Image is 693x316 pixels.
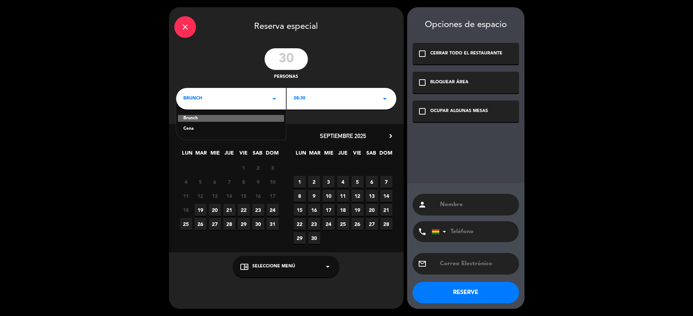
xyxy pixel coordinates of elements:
span: LUN [295,149,307,161]
span: 25 [180,218,192,230]
span: 17 [267,190,279,202]
span: 9 [252,176,264,188]
span: 31 [267,218,279,230]
span: 13 [366,190,378,202]
span: 3 [323,176,335,188]
span: 30 [252,218,264,230]
span: 7 [380,176,392,188]
span: BRUNCH [183,95,202,102]
input: 0 [265,48,308,70]
span: VIE [351,149,363,161]
span: 11 [337,190,349,202]
div: OCUPAR ALGUNAS MESAS [430,108,488,115]
div: CERRAR TODO EL RESTAURANTE [430,50,502,57]
span: JUE [223,149,235,161]
span: septiembre 2025 [320,132,366,139]
span: 29 [294,232,306,244]
span: 28 [223,218,235,230]
div: Opciones de espacio [413,20,519,30]
span: 2 [308,176,320,188]
span: 4 [337,176,349,188]
i: check_box_outline_blank [418,107,427,116]
span: 5 [352,176,363,188]
span: 29 [238,218,250,230]
span: 6 [209,176,221,188]
span: 1 [238,162,250,174]
span: 30 [308,232,320,244]
i: check_box_outline_blank [418,49,427,58]
i: email [418,259,427,268]
span: DOM [266,149,278,161]
i: chrome_reader_mode [240,262,249,271]
span: SAB [252,149,263,161]
span: 08:30 [294,95,305,102]
span: 19 [352,204,363,216]
span: 12 [352,190,363,202]
span: SAB [365,149,377,161]
span: 26 [195,218,206,230]
span: 21 [380,204,392,216]
span: 19 [195,204,206,216]
span: 26 [352,218,363,230]
div: Cena [183,125,279,133]
span: 20 [209,204,221,216]
span: 23 [308,218,320,230]
span: VIE [237,149,249,161]
span: 16 [308,204,320,216]
span: 4 [180,176,192,188]
span: 8 [294,190,306,202]
span: 22 [294,218,306,230]
i: phone [418,227,427,236]
i: chevron_right [387,132,395,140]
span: MIE [209,149,221,161]
span: 5 [195,176,206,188]
span: 11 [180,190,192,202]
i: arrow_drop_down [270,94,279,103]
input: Teléfono [432,221,511,242]
span: 10 [267,176,279,188]
span: 20 [366,204,378,216]
span: 13 [209,190,221,202]
span: 15 [238,190,250,202]
span: 23 [252,204,264,216]
span: 12 [195,190,206,202]
span: 3 [267,162,279,174]
i: close [181,23,189,31]
span: 18 [180,204,192,216]
span: 15 [294,204,306,216]
span: 27 [366,218,378,230]
i: chevron_left [178,132,186,140]
span: 22 [238,204,250,216]
span: Seleccione Menú [252,263,295,270]
span: MAR [195,149,207,161]
div: Reserva especial [169,7,404,45]
span: 28 [380,218,392,230]
span: 18 [337,204,349,216]
span: 2 [252,162,264,174]
span: DOM [379,149,391,161]
i: person [418,200,427,209]
span: 10 [323,190,335,202]
i: check_box_outline_blank [418,78,427,87]
input: Correo Electrónico [439,259,514,269]
div: Bolivia: +591 [432,222,449,242]
span: 14 [223,190,235,202]
div: BLOQUEAR ÁREA [430,79,468,86]
input: Nombre [439,200,514,210]
div: Brunch [178,115,284,122]
span: 24 [323,218,335,230]
span: 25 [337,218,349,230]
span: 6 [366,176,378,188]
span: 16 [252,190,264,202]
span: personas [274,74,298,81]
i: arrow_drop_down [380,94,389,103]
span: 21 [223,204,235,216]
span: 8 [238,176,250,188]
span: 9 [308,190,320,202]
span: 7 [223,176,235,188]
span: 24 [267,204,279,216]
span: LUN [181,149,193,161]
span: JUE [337,149,349,161]
span: MAR [309,149,321,161]
span: 17 [323,204,335,216]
